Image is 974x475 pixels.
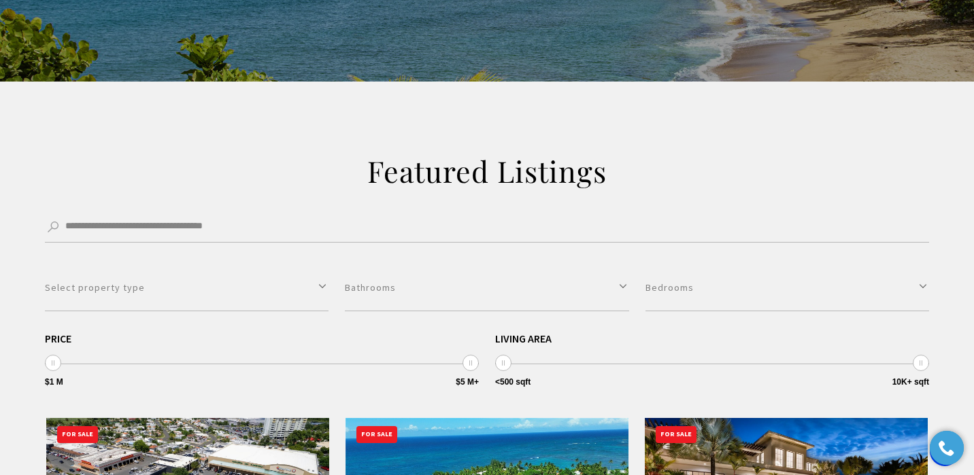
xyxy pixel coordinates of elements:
span: <500 sqft [495,378,531,386]
div: For Sale [656,426,696,443]
span: $5 M+ [456,378,479,386]
button: Bathrooms [345,264,628,311]
span: 10K+ sqft [892,378,929,386]
div: For Sale [57,426,98,443]
div: For Sale [356,426,397,443]
h2: Featured Listings [195,152,779,190]
button: Bedrooms [645,264,929,311]
input: Search by Address, City, or Neighborhood [45,212,929,243]
span: $1 M [45,378,63,386]
button: Select property type [45,264,329,311]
